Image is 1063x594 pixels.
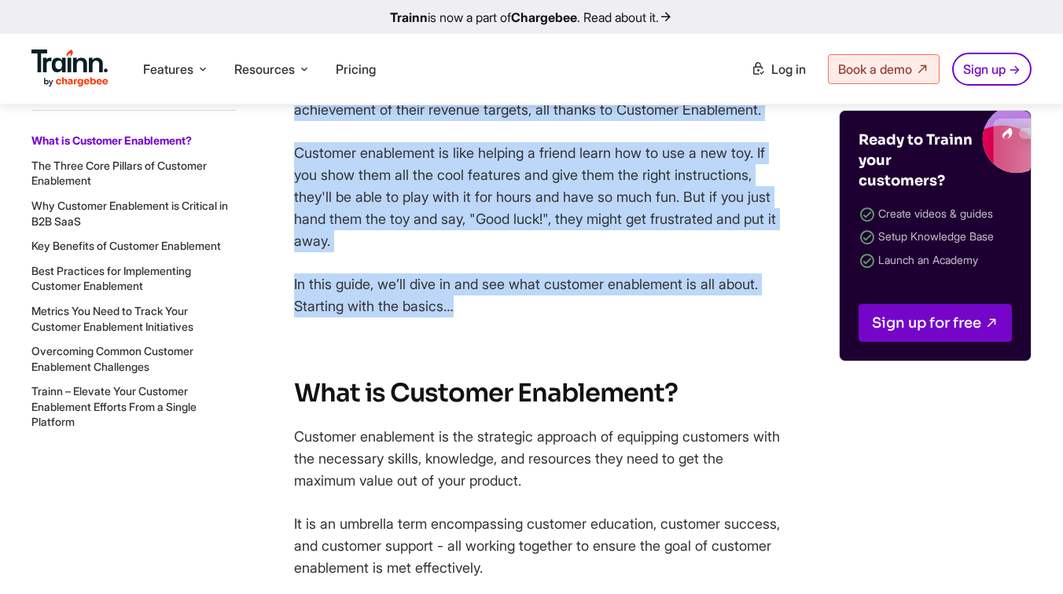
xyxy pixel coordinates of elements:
[31,199,228,228] a: Why Customer Enablement is Critical in B2B SaaS
[294,374,782,412] h2: What is Customer Enablement?
[31,264,191,293] a: Best Practices for Implementing Customer Enablement
[31,49,109,87] img: Trainn Logo
[828,54,940,84] a: Book a demo
[31,304,193,333] a: Metrics You Need to Track Your Customer Enablement Initiatives
[143,60,193,78] span: Features
[859,203,1012,226] li: Create videos & guides
[859,130,977,191] h4: Ready to Trainn your customers?
[294,273,782,317] p: In this guide, we’ll dive in and see what customer enablement is all about. Starting with the bas...
[859,226,1012,249] li: Setup Knowledge Base
[336,61,376,77] a: Pricing
[294,142,782,252] p: Customer enablement is like helping a friend learn how to use a new toy. If you show them all the...
[838,61,912,77] span: Book a demo
[771,61,806,77] span: Log in
[511,9,577,25] b: Chargebee
[31,239,221,252] a: Key Benefits of Customer Enablement
[31,384,197,428] a: Trainn – Elevate Your Customer Enablement Efforts From a Single Platform
[741,55,815,83] a: Log in
[984,519,1063,594] iframe: Chat Widget
[952,53,1032,86] a: Sign up →
[859,304,1012,342] a: Sign up for free
[31,159,207,188] a: The Three Core Pillars of Customer Enablement
[31,344,193,373] a: Overcoming Common Customer Enablement Challenges
[859,250,1012,273] li: Launch an Academy
[294,426,782,492] p: Customer enablement is the strategic approach of equipping customers with the necessary skills, k...
[234,60,295,78] span: Resources
[31,134,192,147] a: What is Customer Enablement?
[872,111,1031,174] img: Trainn blogs
[294,513,782,579] p: It is an umbrella term encompassing customer education, customer success, and customer support - ...
[390,9,428,25] b: Trainn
